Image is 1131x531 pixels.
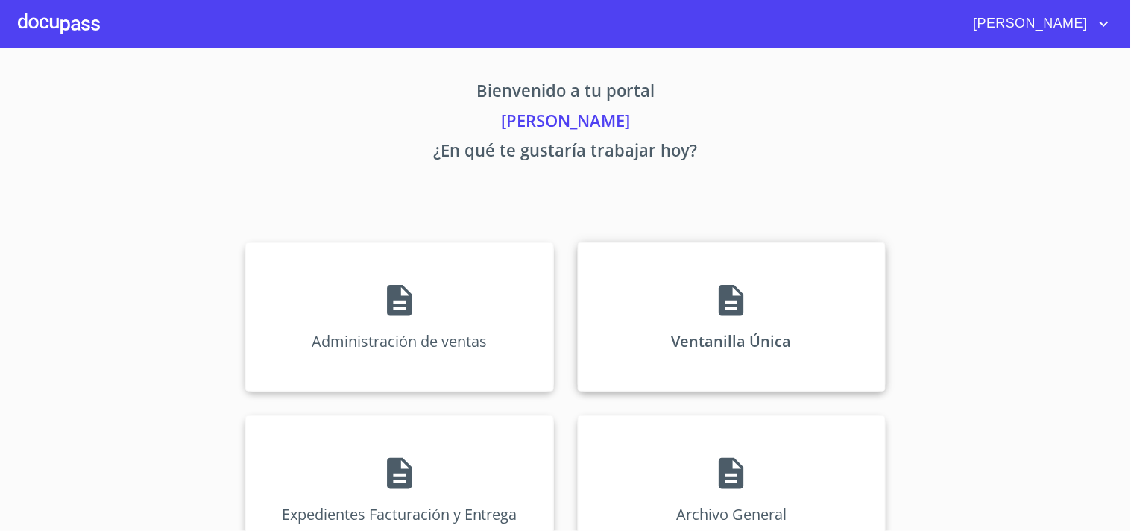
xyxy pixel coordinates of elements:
p: Expedientes Facturación y Entrega [282,504,517,524]
p: ¿En qué te gustaría trabajar hoy? [107,138,1025,168]
p: Administración de ventas [312,331,487,351]
span: [PERSON_NAME] [963,12,1095,36]
p: Archivo General [676,504,787,524]
button: account of current user [963,12,1113,36]
p: [PERSON_NAME] [107,108,1025,138]
p: Ventanilla Única [672,331,792,351]
p: Bienvenido a tu portal [107,78,1025,108]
